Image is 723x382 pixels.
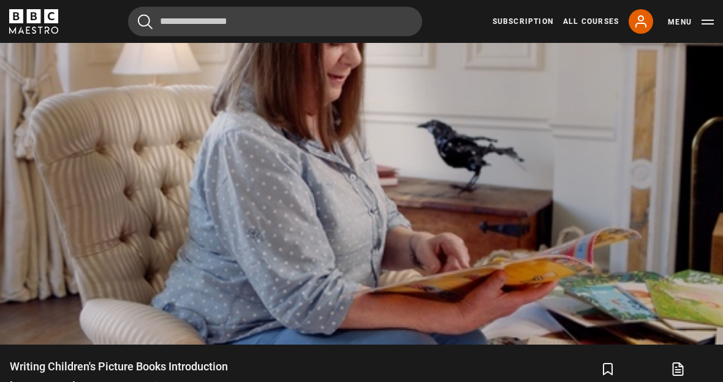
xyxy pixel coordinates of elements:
[128,7,422,36] input: Search
[10,359,228,374] h1: Writing Children's Picture Books Introduction
[138,14,153,29] button: Submit the search query
[563,16,619,27] a: All Courses
[493,16,553,27] a: Subscription
[668,16,714,28] button: Toggle navigation
[9,9,58,34] svg: BBC Maestro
